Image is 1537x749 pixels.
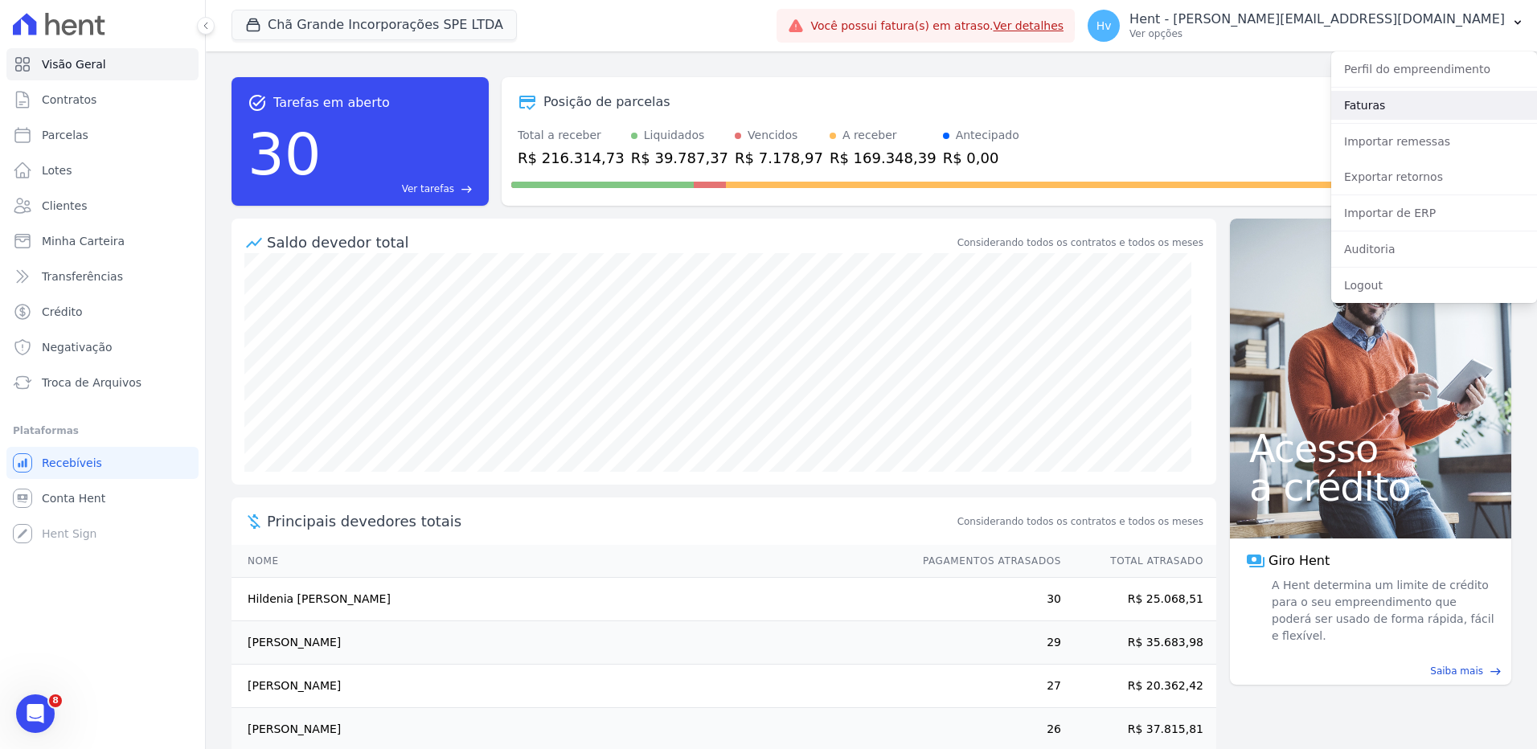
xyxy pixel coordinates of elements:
[644,127,705,144] div: Liquidados
[1331,162,1537,191] a: Exportar retornos
[6,447,199,479] a: Recebíveis
[49,694,62,707] span: 8
[1331,91,1537,120] a: Faturas
[518,127,625,144] div: Total a receber
[543,92,670,112] div: Posição de parcelas
[1430,664,1483,678] span: Saiba mais
[6,225,199,257] a: Minha Carteira
[1490,665,1502,677] span: east
[232,578,908,621] td: Hildenia [PERSON_NAME]
[13,421,192,440] div: Plataformas
[461,183,473,195] span: east
[1129,11,1505,27] p: Hent - [PERSON_NAME][EMAIL_ADDRESS][DOMAIN_NAME]
[42,92,96,108] span: Contratos
[1075,3,1537,48] button: Hv Hent - [PERSON_NAME][EMAIL_ADDRESS][DOMAIN_NAME] Ver opções
[267,510,954,532] span: Principais devedores totais
[956,127,1019,144] div: Antecipado
[908,545,1062,578] th: Pagamentos Atrasados
[1062,665,1216,708] td: R$ 20.362,42
[1269,577,1495,645] span: A Hent determina um limite de crédito para o seu empreendimento que poderá ser usado de forma ráp...
[1062,545,1216,578] th: Total Atrasado
[842,127,897,144] div: A receber
[42,268,123,284] span: Transferências
[42,374,141,391] span: Troca de Arquivos
[6,366,199,399] a: Troca de Arquivos
[631,147,728,169] div: R$ 39.787,37
[1331,127,1537,156] a: Importar remessas
[6,119,199,151] a: Parcelas
[908,621,1062,665] td: 29
[16,694,55,733] iframe: Intercom live chat
[328,182,473,196] a: Ver tarefas east
[1062,578,1216,621] td: R$ 25.068,51
[830,147,937,169] div: R$ 169.348,39
[42,304,83,320] span: Crédito
[273,93,390,113] span: Tarefas em aberto
[1062,621,1216,665] td: R$ 35.683,98
[810,18,1064,35] span: Você possui fatura(s) em atraso.
[735,147,823,169] div: R$ 7.178,97
[1331,235,1537,264] a: Auditoria
[1096,20,1112,31] span: Hv
[232,621,908,665] td: [PERSON_NAME]
[267,231,954,253] div: Saldo devedor total
[994,19,1064,32] a: Ver detalhes
[1269,551,1330,571] span: Giro Hent
[42,162,72,178] span: Lotes
[42,490,105,506] span: Conta Hent
[248,93,267,113] span: task_alt
[6,154,199,186] a: Lotes
[957,514,1203,529] span: Considerando todos os contratos e todos os meses
[232,10,517,40] button: Chã Grande Incorporações SPE LTDA
[248,113,322,196] div: 30
[908,578,1062,621] td: 30
[6,48,199,80] a: Visão Geral
[908,665,1062,708] td: 27
[1331,199,1537,227] a: Importar de ERP
[518,147,625,169] div: R$ 216.314,73
[1249,429,1492,468] span: Acesso
[6,84,199,116] a: Contratos
[402,182,454,196] span: Ver tarefas
[6,482,199,514] a: Conta Hent
[42,233,125,249] span: Minha Carteira
[42,56,106,72] span: Visão Geral
[42,339,113,355] span: Negativação
[6,296,199,328] a: Crédito
[232,545,908,578] th: Nome
[957,235,1203,250] div: Considerando todos os contratos e todos os meses
[6,331,199,363] a: Negativação
[1240,664,1502,678] a: Saiba mais east
[1129,27,1505,40] p: Ver opções
[1249,468,1492,506] span: a crédito
[232,665,908,708] td: [PERSON_NAME]
[42,127,88,143] span: Parcelas
[748,127,797,144] div: Vencidos
[42,455,102,471] span: Recebíveis
[6,190,199,222] a: Clientes
[1331,271,1537,300] a: Logout
[42,198,87,214] span: Clientes
[6,260,199,293] a: Transferências
[943,147,1019,169] div: R$ 0,00
[1331,55,1537,84] a: Perfil do empreendimento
